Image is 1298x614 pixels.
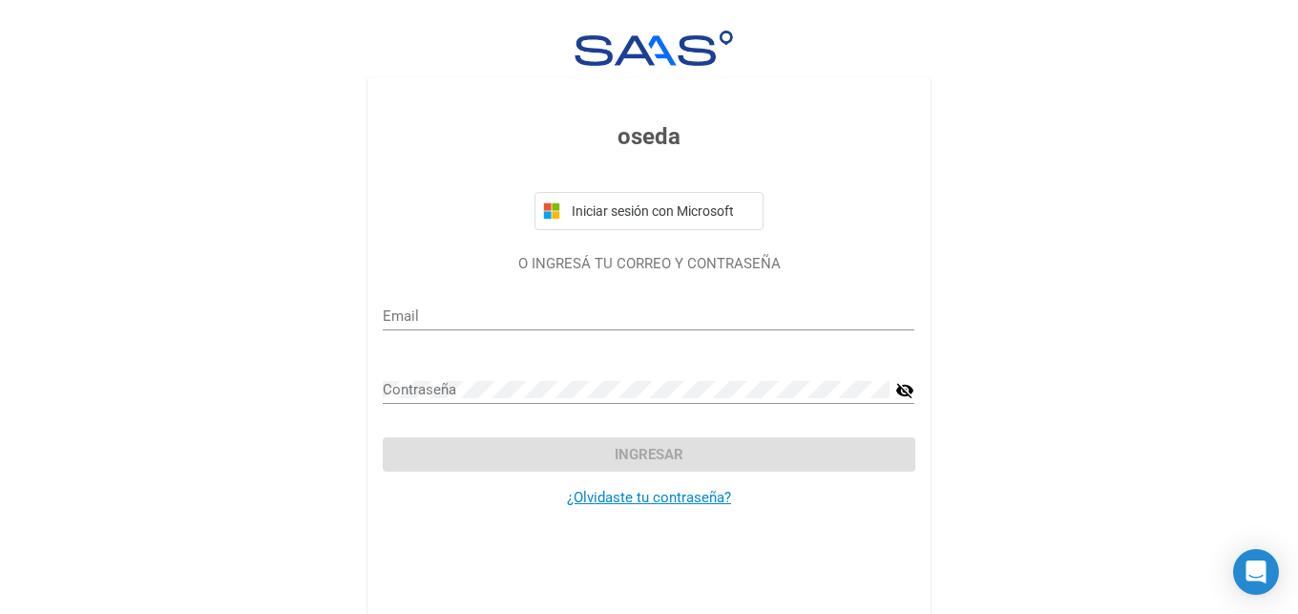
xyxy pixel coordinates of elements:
button: Ingresar [383,437,914,472]
div: Open Intercom Messenger [1233,549,1279,595]
a: ¿Olvidaste tu contraseña? [567,489,731,506]
mat-icon: visibility_off [895,379,914,402]
span: Iniciar sesión con Microsoft [568,203,755,219]
button: Iniciar sesión con Microsoft [534,192,764,230]
h3: oseda [383,119,914,154]
p: O INGRESÁ TU CORREO Y CONTRASEÑA [383,253,914,275]
span: Ingresar [615,446,683,463]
